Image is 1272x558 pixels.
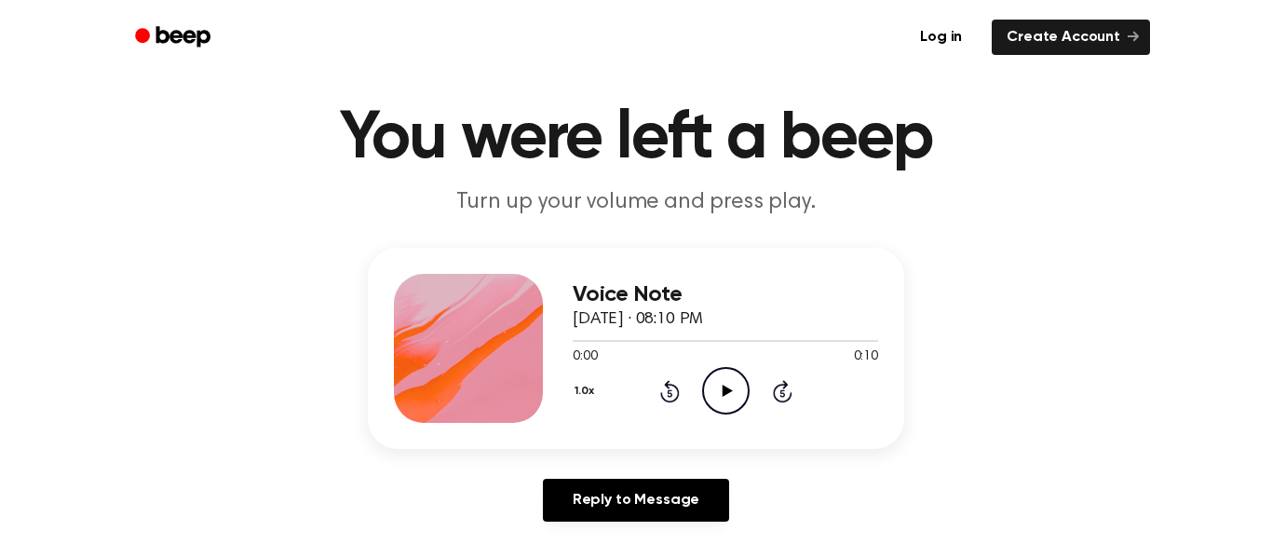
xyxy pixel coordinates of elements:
[992,20,1150,55] a: Create Account
[278,187,994,218] p: Turn up your volume and press play.
[854,347,878,367] span: 0:10
[543,479,729,522] a: Reply to Message
[573,311,703,328] span: [DATE] · 08:10 PM
[573,282,878,307] h3: Voice Note
[122,20,227,56] a: Beep
[159,105,1113,172] h1: You were left a beep
[573,375,601,407] button: 1.0x
[573,347,597,367] span: 0:00
[901,16,981,59] a: Log in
